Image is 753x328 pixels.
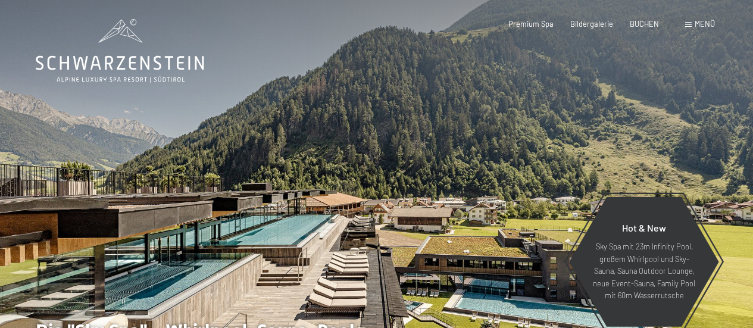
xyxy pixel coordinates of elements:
[622,222,666,233] span: Hot & New
[570,19,613,29] a: Bildergalerie
[508,19,554,29] a: Premium Spa
[695,19,715,29] span: Menü
[630,19,659,29] a: BUCHEN
[568,196,720,327] a: Hot & New Sky Spa mit 23m Infinity Pool, großem Whirlpool und Sky-Sauna, Sauna Outdoor Lounge, ne...
[592,240,696,301] p: Sky Spa mit 23m Infinity Pool, großem Whirlpool und Sky-Sauna, Sauna Outdoor Lounge, neue Event-S...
